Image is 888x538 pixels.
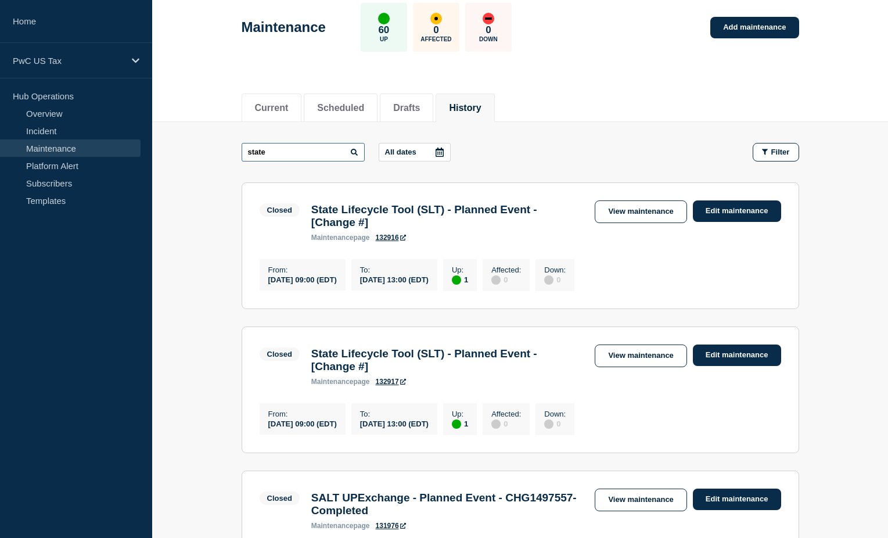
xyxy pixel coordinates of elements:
[317,103,364,113] button: Scheduled
[544,419,553,429] div: disabled
[486,24,491,36] p: 0
[491,274,521,285] div: 0
[491,419,501,429] div: disabled
[379,143,451,162] button: All dates
[771,148,790,156] span: Filter
[544,418,566,429] div: 0
[452,274,468,285] div: 1
[420,36,451,42] p: Affected
[376,522,406,530] a: 131976
[311,522,370,530] p: page
[452,266,468,274] p: Up :
[483,13,494,24] div: down
[268,418,337,428] div: [DATE] 09:00 (EDT)
[242,143,365,162] input: Search maintenances
[452,418,468,429] div: 1
[693,200,781,222] a: Edit maintenance
[267,206,292,214] div: Closed
[378,24,389,36] p: 60
[693,345,781,366] a: Edit maintenance
[479,36,498,42] p: Down
[544,274,566,285] div: 0
[376,378,406,386] a: 132917
[311,378,354,386] span: maintenance
[491,275,501,285] div: disabled
[311,522,354,530] span: maintenance
[13,56,124,66] p: PwC US Tax
[360,274,429,284] div: [DATE] 13:00 (EDT)
[360,418,429,428] div: [DATE] 13:00 (EDT)
[452,410,468,418] p: Up :
[595,345,686,367] a: View maintenance
[393,103,420,113] button: Drafts
[268,274,337,284] div: [DATE] 09:00 (EDT)
[267,494,292,503] div: Closed
[491,418,521,429] div: 0
[311,347,584,373] h3: State Lifecycle Tool (SLT) - Planned Event - [Change #]
[430,13,442,24] div: affected
[242,19,326,35] h1: Maintenance
[268,410,337,418] p: From :
[491,266,521,274] p: Affected :
[311,203,584,229] h3: State Lifecycle Tool (SLT) - Planned Event - [Change #]
[311,234,370,242] p: page
[595,200,686,223] a: View maintenance
[360,410,429,418] p: To :
[376,234,406,242] a: 132916
[693,489,781,510] a: Edit maintenance
[452,275,461,285] div: up
[311,378,370,386] p: page
[268,266,337,274] p: From :
[491,410,521,418] p: Affected :
[544,275,553,285] div: disabled
[595,489,686,511] a: View maintenance
[385,148,416,156] p: All dates
[544,266,566,274] p: Down :
[433,24,438,36] p: 0
[267,350,292,358] div: Closed
[378,13,390,24] div: up
[753,143,799,162] button: Filter
[452,419,461,429] div: up
[380,36,388,42] p: Up
[544,410,566,418] p: Down :
[710,17,799,38] a: Add maintenance
[360,266,429,274] p: To :
[255,103,289,113] button: Current
[311,492,584,517] h3: SALT UPExchange - Planned Event - CHG1497557- Completed
[449,103,481,113] button: History
[311,234,354,242] span: maintenance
